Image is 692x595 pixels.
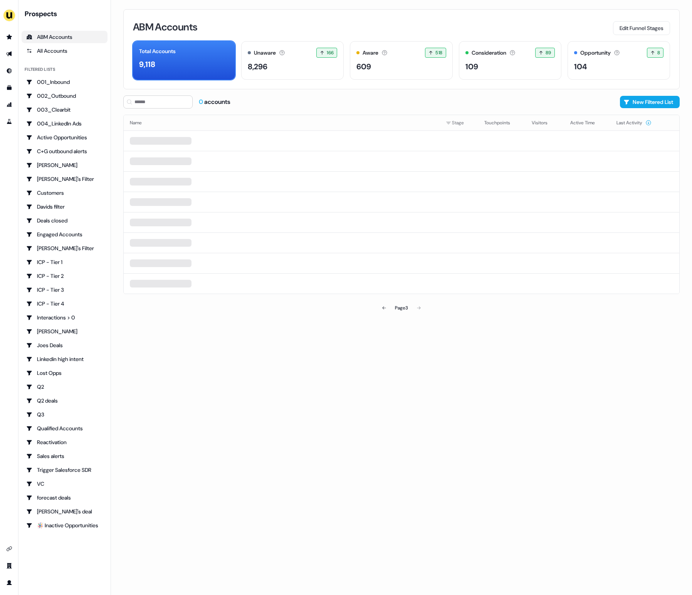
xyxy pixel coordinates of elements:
div: VC [26,480,103,488]
a: Go to Inbound [3,65,15,77]
a: Go to Charlotte Stone [22,159,107,171]
a: Go to outbound experience [3,48,15,60]
div: Consideration [472,49,506,57]
button: Visitors [532,116,557,130]
a: Go to Sales alerts [22,450,107,462]
div: 004_LinkedIn Ads [26,120,103,127]
div: Engaged Accounts [26,231,103,238]
span: 8 [657,49,660,57]
div: Q2 deals [26,397,103,404]
div: Trigger Salesforce SDR [26,466,103,474]
th: Name [124,115,440,130]
a: Go to ICP - Tier 4 [22,297,107,310]
a: Go to Q2 [22,381,107,393]
div: Page 3 [395,304,408,312]
a: Go to VC [22,478,107,490]
div: Aware [363,49,378,57]
div: 🪅 Inactive Opportunities [26,521,103,529]
button: Touchpoints [484,116,519,130]
div: [PERSON_NAME]'s Filter [26,244,103,252]
a: Go to profile [3,577,15,589]
a: Go to forecast deals [22,491,107,504]
a: Go to Qualified Accounts [22,422,107,435]
a: Go to Joes Deals [22,339,107,351]
div: Davids filter [26,203,103,211]
div: 609 [356,61,371,72]
div: Interactions > 0 [26,314,103,321]
a: Go to 004_LinkedIn Ads [22,117,107,130]
div: ABM Accounts [26,33,103,41]
div: Customers [26,189,103,197]
button: New Filtered List [620,96,680,108]
div: 003_Clearbit [26,106,103,114]
div: [PERSON_NAME]'s deal [26,508,103,515]
span: 166 [327,49,334,57]
a: Go to integrations [3,543,15,555]
h3: ABM Accounts [133,22,197,32]
div: [PERSON_NAME]'s Filter [26,175,103,183]
a: Go to Customers [22,187,107,199]
span: 89 [546,49,551,57]
div: C+G outbound alerts [26,147,103,155]
div: forecast deals [26,494,103,501]
a: Go to templates [3,82,15,94]
div: Total Accounts [139,47,176,55]
div: Stage [446,119,472,127]
div: Q2 [26,383,103,391]
a: Go to ICP - Tier 2 [22,270,107,282]
div: Deals closed [26,217,103,224]
a: Go to prospects [3,31,15,43]
a: Go to 001_Inbound [22,76,107,88]
a: Go to Q3 [22,408,107,421]
div: Joes Deals [26,341,103,349]
a: Go to Linkedin high intent [22,353,107,365]
div: Qualified Accounts [26,425,103,432]
div: [PERSON_NAME] [26,161,103,169]
a: Go to Engaged Accounts [22,228,107,241]
span: 0 [199,98,204,106]
div: ICP - Tier 2 [26,272,103,280]
a: Go to 🪅 Inactive Opportunities [22,519,107,531]
div: Filtered lists [25,66,55,73]
a: Go to Active Opportunities [22,131,107,144]
div: Unaware [254,49,276,57]
div: Q3 [26,411,103,418]
a: Go to JJ Deals [22,325,107,338]
a: Go to team [3,560,15,572]
div: Reactivation [26,438,103,446]
span: 518 [435,49,442,57]
button: Edit Funnel Stages [613,21,670,35]
div: ICP - Tier 3 [26,286,103,294]
div: ICP - Tier 4 [26,300,103,308]
a: Go to Interactions > 0 [22,311,107,324]
a: Go to attribution [3,99,15,111]
a: Go to Trigger Salesforce SDR [22,464,107,476]
div: 104 [574,61,587,72]
div: All Accounts [26,47,103,55]
div: Lost Opps [26,369,103,377]
div: 002_Outbound [26,92,103,100]
a: Go to ICP - Tier 1 [22,256,107,268]
div: Opportunity [580,49,611,57]
a: Go to C+G outbound alerts [22,145,107,157]
a: Go to Davids filter [22,201,107,213]
div: 109 [465,61,478,72]
a: Go to Charlotte's Filter [22,173,107,185]
div: Sales alerts [26,452,103,460]
div: 001_Inbound [26,78,103,86]
a: ABM Accounts [22,31,107,43]
a: All accounts [22,45,107,57]
a: Go to ICP - Tier 3 [22,284,107,296]
a: Go to yann's deal [22,505,107,518]
div: 8,296 [248,61,267,72]
a: Go to Reactivation [22,436,107,448]
div: 9,118 [139,58,155,70]
div: Linkedin high intent [26,355,103,363]
div: accounts [199,98,230,106]
a: Go to Deals closed [22,214,107,227]
a: Go to 003_Clearbit [22,104,107,116]
a: Go to 002_Outbound [22,90,107,102]
div: ICP - Tier 1 [26,258,103,266]
a: Go to Q2 deals [22,394,107,407]
div: Active Opportunities [26,134,103,141]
